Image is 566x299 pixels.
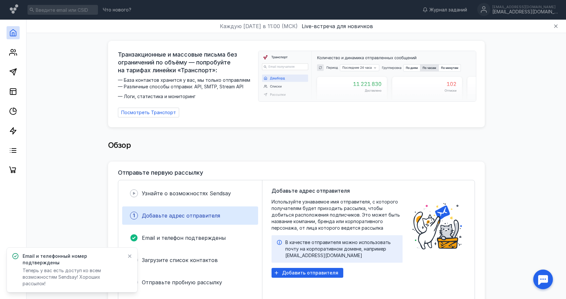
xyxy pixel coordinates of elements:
[142,190,231,197] span: Узнайте о возможностях Sendsay
[492,5,558,9] div: [EMAIL_ADDRESS][DOMAIN_NAME]
[142,235,226,241] span: Email и телефон подтверждены
[100,8,135,12] a: Что нового?
[118,108,179,117] a: Посмотреть Транспорт
[272,268,343,278] button: Добавить отправителя
[220,22,298,30] span: Каждую [DATE] в 11:00 (МСК)
[23,268,101,286] span: Теперь у вас есть доступ ко всем возможностям Sendsay! Хороших рассылок!
[133,212,135,219] span: 1
[108,140,131,150] span: Обзор
[103,8,131,12] span: Что нового?
[118,51,254,74] span: Транзакционные и массовые письма без ограничений по объёму — попробуйте на тарифах линейки «Транс...
[429,7,467,13] span: Журнал заданий
[121,110,176,115] span: Посмотреть Транспорт
[118,169,203,176] h3: Отправьте первую рассылку
[409,199,465,254] img: poster
[272,199,403,231] span: Используйте узнаваемое имя отправителя, с которого получателям будет приходить рассылка, чтобы до...
[272,187,350,195] span: Добавьте адрес отправителя
[142,257,218,263] span: Загрузите список контактов
[258,51,476,101] img: dashboard-transport-banner
[282,270,338,276] span: Добавить отправителя
[118,77,254,100] span: — База контактов хранится у вас, мы только отправляем — Различные способы отправки: API, SMTP, St...
[419,7,470,13] a: Журнал заданий
[302,22,373,30] button: Live-встреча для новичков
[302,23,373,29] span: Live-встреча для новичков
[142,212,220,219] span: Добавьте адрес отправителя
[142,279,222,286] span: Отправьте пробную рассылку
[285,239,397,259] div: В качестве отправителя можно использовать почту на корпоративном домене, например [EMAIL_ADDRESS]...
[23,253,122,266] span: Email и телефонный номер подтверждены
[492,9,558,15] div: [EMAIL_ADDRESS][DOMAIN_NAME]
[28,5,98,15] input: Введите email или CSID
